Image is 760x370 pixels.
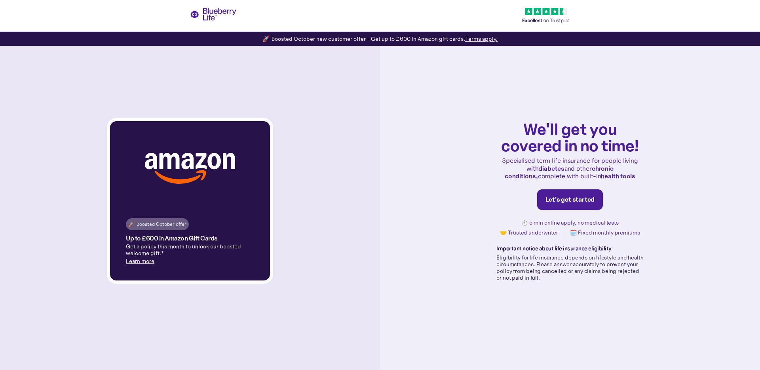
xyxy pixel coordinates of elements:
[128,220,186,228] div: 🚀 Boosted October offer
[465,35,498,42] a: Terms apply.
[496,157,644,180] p: Specialised term life insurance for people living with and other complete with built-in
[537,189,603,210] a: Let's get started
[262,35,498,43] div: 🚀 Boosted October new customer offer - Get up to £600 in Amazon gift cards.
[496,245,612,252] strong: Important notice about life insurance eligibility
[500,229,558,236] p: 🤝 Trusted underwriter
[570,229,640,236] p: 🗓️ Fixed monthly premiums
[521,219,619,226] p: ⏱️ 5 min online apply, no medical tests
[538,164,564,172] strong: diabetes
[126,257,154,265] a: Learn more
[496,254,644,281] p: Eligibility for life insurance depends on lifestyle and health circumstances. Please answer accur...
[496,120,644,154] h1: We'll get you covered in no time!
[545,196,595,204] div: Let's get started
[601,172,635,180] strong: health tools
[126,235,218,242] h4: Up to £600 in Amazon Gift Cards
[505,164,614,180] strong: chronic conditions,
[126,243,254,257] p: Get a policy this month to unlock our boosted welcome gift.*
